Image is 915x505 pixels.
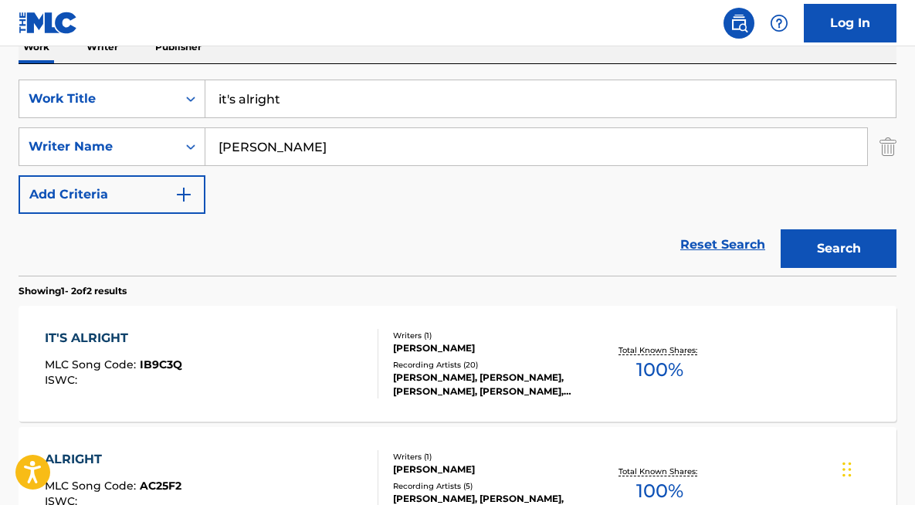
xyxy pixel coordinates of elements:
img: help [770,14,788,32]
button: Search [781,229,896,268]
span: MLC Song Code : [45,358,140,371]
span: 100 % [636,356,683,384]
p: Total Known Shares: [618,344,701,356]
a: Reset Search [673,228,773,262]
span: ISWC : [45,373,81,387]
span: IB9C3Q [140,358,182,371]
p: Writer [82,31,123,63]
div: Writers ( 1 ) [393,330,587,341]
img: Delete Criterion [879,127,896,166]
img: MLC Logo [19,12,78,34]
div: Writers ( 1 ) [393,451,587,463]
a: Public Search [724,8,754,39]
span: AC25F2 [140,479,181,493]
a: Log In [804,4,896,42]
p: Publisher [151,31,206,63]
p: Total Known Shares: [618,466,701,477]
div: Recording Artists ( 20 ) [393,359,587,371]
div: Writer Name [29,137,168,156]
p: Work [19,31,54,63]
div: Recording Artists ( 5 ) [393,480,587,492]
span: 100 % [636,477,683,505]
button: Add Criteria [19,175,205,214]
form: Search Form [19,80,896,276]
div: ALRIGHT [45,450,181,469]
span: MLC Song Code : [45,479,140,493]
div: Drag [842,446,852,493]
img: search [730,14,748,32]
div: [PERSON_NAME] [393,463,587,476]
a: IT'S ALRIGHTMLC Song Code:IB9C3QISWC:Writers (1)[PERSON_NAME]Recording Artists (20)[PERSON_NAME],... [19,306,896,422]
div: Work Title [29,90,168,108]
div: [PERSON_NAME], [PERSON_NAME], [PERSON_NAME], [PERSON_NAME], [PERSON_NAME] [393,371,587,398]
img: 9d2ae6d4665cec9f34b9.svg [175,185,193,204]
div: IT'S ALRIGHT [45,329,182,347]
iframe: Chat Widget [838,431,915,505]
div: Help [764,8,795,39]
div: [PERSON_NAME] [393,341,587,355]
p: Showing 1 - 2 of 2 results [19,284,127,298]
